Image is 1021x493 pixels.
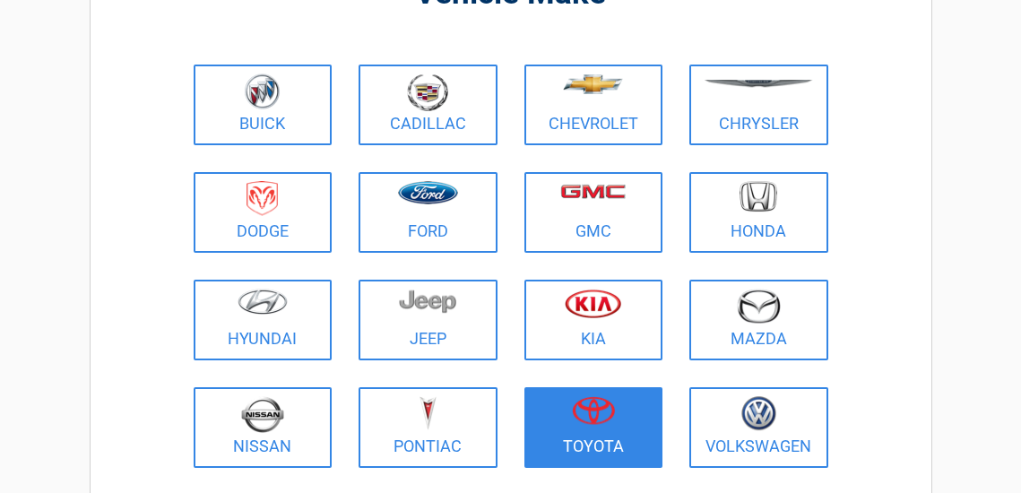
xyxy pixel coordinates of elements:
[524,280,663,360] a: Kia
[736,289,781,324] img: mazda
[689,387,828,468] a: Volkswagen
[359,387,498,468] a: Pontiac
[741,396,776,431] img: volkswagen
[241,396,284,433] img: nissan
[740,181,777,212] img: honda
[419,396,437,430] img: pontiac
[194,65,333,145] a: Buick
[399,289,456,314] img: jeep
[689,172,828,253] a: Honda
[407,74,448,111] img: cadillac
[359,172,498,253] a: Ford
[689,65,828,145] a: Chrysler
[524,172,663,253] a: GMC
[238,289,288,315] img: hyundai
[194,172,333,253] a: Dodge
[572,396,615,425] img: toyota
[524,387,663,468] a: Toyota
[524,65,663,145] a: Chevrolet
[359,280,498,360] a: Jeep
[245,74,280,109] img: buick
[247,181,278,216] img: dodge
[194,387,333,468] a: Nissan
[560,184,626,199] img: gmc
[704,80,813,88] img: chrysler
[565,289,621,318] img: kia
[398,181,458,204] img: ford
[689,280,828,360] a: Mazda
[563,74,623,94] img: chevrolet
[359,65,498,145] a: Cadillac
[194,280,333,360] a: Hyundai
